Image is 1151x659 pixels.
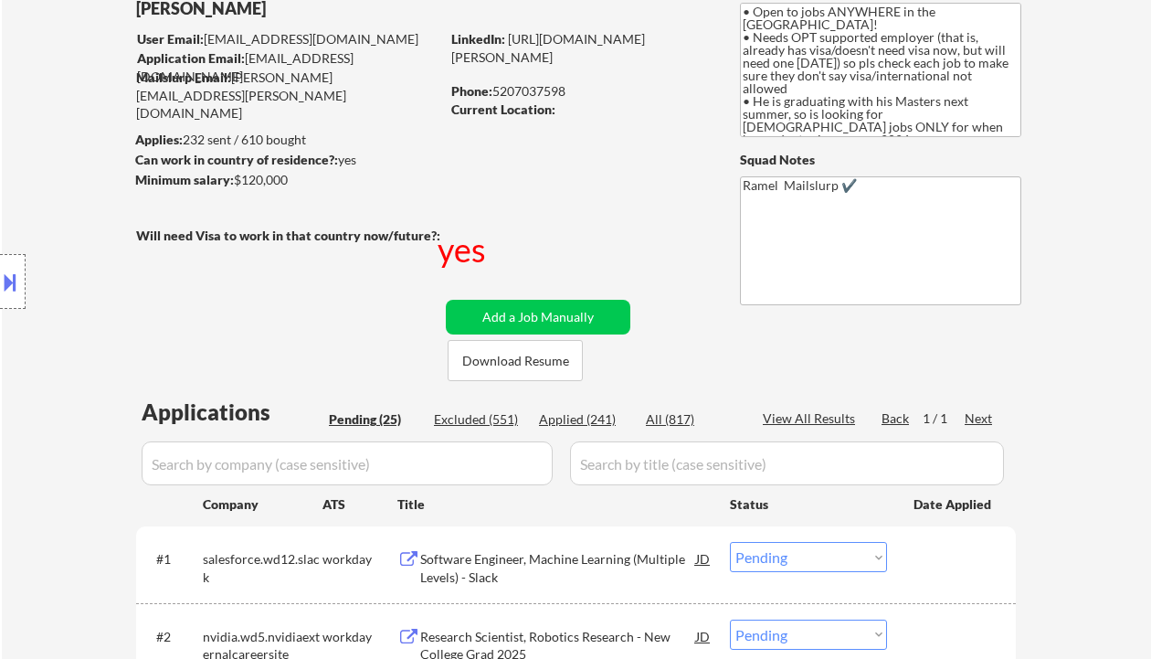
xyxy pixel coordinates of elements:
[448,340,583,381] button: Download Resume
[329,410,420,429] div: Pending (25)
[434,410,525,429] div: Excluded (551)
[137,49,439,85] div: [EMAIL_ADDRESS][DOMAIN_NAME]
[203,550,322,586] div: salesforce.wd12.slack
[763,409,861,428] div: View All Results
[322,495,397,514] div: ATS
[451,83,492,99] strong: Phone:
[322,550,397,569] div: workday
[397,495,713,514] div: Title
[156,628,188,646] div: #2
[136,69,439,122] div: [PERSON_NAME][EMAIL_ADDRESS][PERSON_NAME][DOMAIN_NAME]
[142,441,553,485] input: Search by company (case sensitive)
[438,227,490,272] div: yes
[136,69,231,85] strong: Mailslurp Email:
[730,487,887,520] div: Status
[740,151,1021,169] div: Squad Notes
[646,410,737,429] div: All (817)
[570,441,1004,485] input: Search by title (case sensitive)
[203,495,322,514] div: Company
[420,550,696,586] div: Software Engineer, Machine Learning (Multiple Levels) - Slack
[446,300,630,335] button: Add a Job Manually
[137,30,439,48] div: [EMAIL_ADDRESS][DOMAIN_NAME]
[322,628,397,646] div: workday
[539,410,630,429] div: Applied (241)
[694,542,713,575] div: JD
[882,409,911,428] div: Back
[156,550,188,569] div: #1
[923,409,965,428] div: 1 / 1
[137,31,204,47] strong: User Email:
[137,50,245,66] strong: Application Email:
[451,101,555,117] strong: Current Location:
[451,31,505,47] strong: LinkedIn:
[451,31,645,65] a: [URL][DOMAIN_NAME][PERSON_NAME]
[965,409,994,428] div: Next
[913,495,994,514] div: Date Applied
[451,82,710,101] div: 5207037598
[694,620,713,653] div: JD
